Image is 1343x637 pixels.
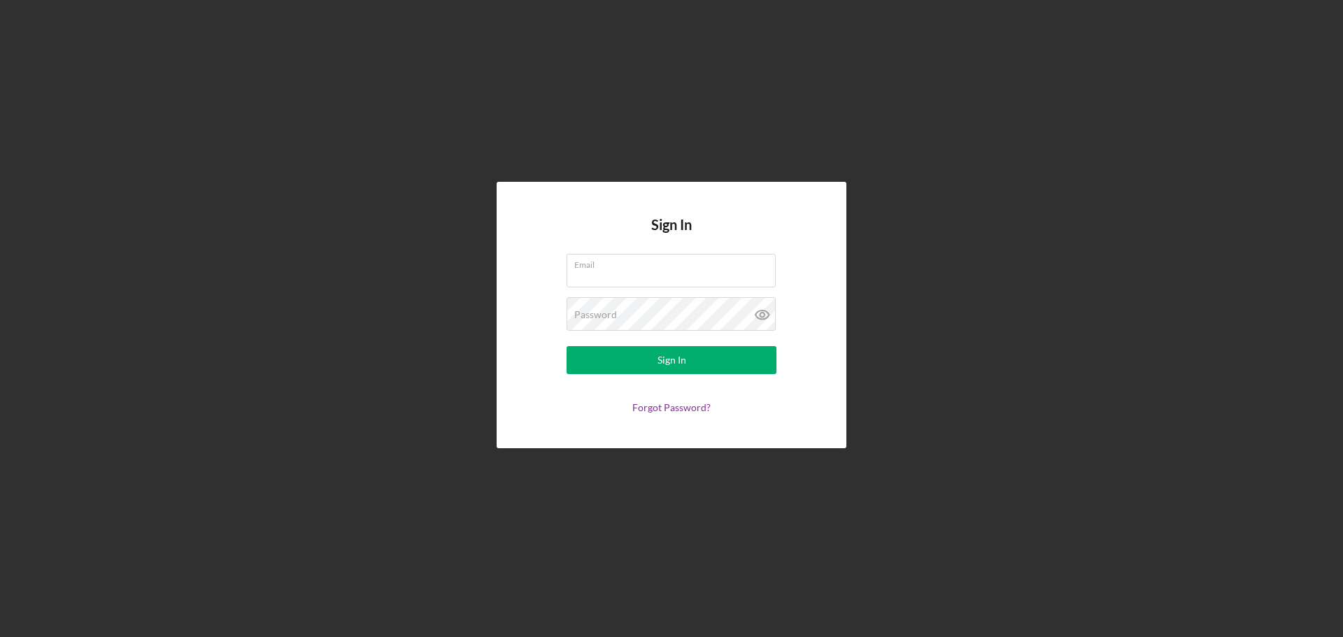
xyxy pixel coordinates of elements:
[651,217,692,254] h4: Sign In
[574,255,776,270] label: Email
[632,401,711,413] a: Forgot Password?
[567,346,776,374] button: Sign In
[574,309,617,320] label: Password
[658,346,686,374] div: Sign In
